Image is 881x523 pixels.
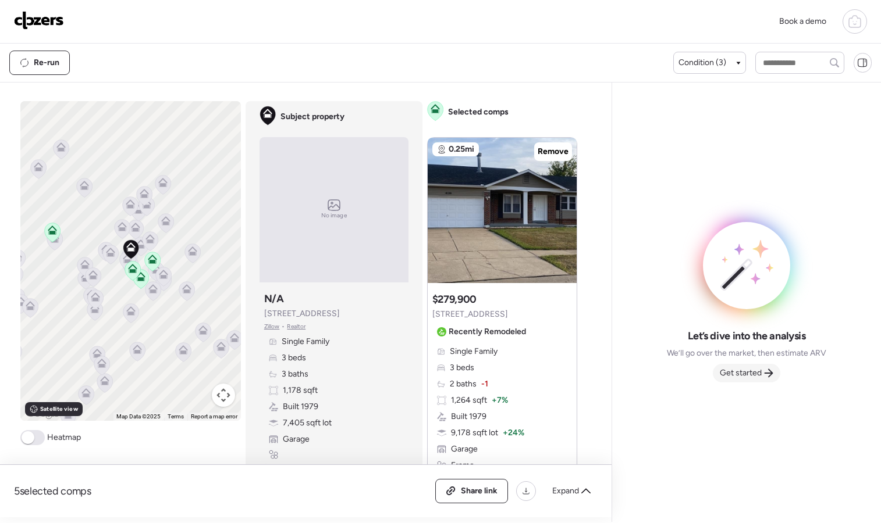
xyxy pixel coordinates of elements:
span: Share link [461,485,498,497]
span: We’ll go over the market, then estimate ARV [667,348,826,359]
span: Condition (3) [678,57,726,69]
span: 1,264 sqft [451,395,487,406]
button: Map camera controls [212,384,235,407]
span: [STREET_ADDRESS] [264,308,340,320]
span: No image [321,211,347,220]
span: 1,178 sqft [283,385,318,396]
span: Let’s dive into the analysis [688,329,806,343]
span: 3 beds [450,362,474,374]
span: Realtor [287,322,305,331]
span: Re-run [34,57,59,69]
span: -1 [481,378,488,390]
span: Zillow [264,322,280,331]
span: Satellite view [40,404,77,414]
span: Selected comps [448,106,509,118]
a: Open this area in Google Maps (opens a new window) [23,406,62,421]
span: • [282,322,285,331]
span: 3 beds [282,352,306,364]
a: Terms (opens in new tab) [168,413,184,420]
span: Get started [720,367,762,379]
span: Map Data ©2025 [116,413,161,420]
span: 9,178 sqft lot [451,427,498,439]
span: Single Family [282,336,329,348]
span: [STREET_ADDRESS] [432,309,508,320]
span: Subject property [280,111,344,123]
span: + 24% [503,427,524,439]
span: 0.25mi [449,144,474,155]
span: 3 baths [282,368,308,380]
h3: $279,900 [432,292,477,306]
span: Recently Remodeled [449,326,526,338]
span: Built 1979 [283,401,318,413]
span: Built 1979 [451,411,486,422]
span: Heatmap [47,432,81,443]
span: Single Family [450,346,498,357]
a: Report a map error [191,413,237,420]
h3: N/A [264,292,284,306]
span: Remove [538,146,569,157]
span: 7,405 sqft lot [283,417,332,429]
span: Book a demo [779,16,826,26]
img: Logo [14,11,64,30]
span: + 7% [492,395,508,406]
span: Garage [451,443,478,455]
span: Garage [283,434,310,445]
span: Expand [552,485,579,497]
span: 2 baths [450,378,477,390]
span: Frame [451,460,474,471]
span: 5 selected comps [14,484,91,498]
img: Google [23,406,62,421]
